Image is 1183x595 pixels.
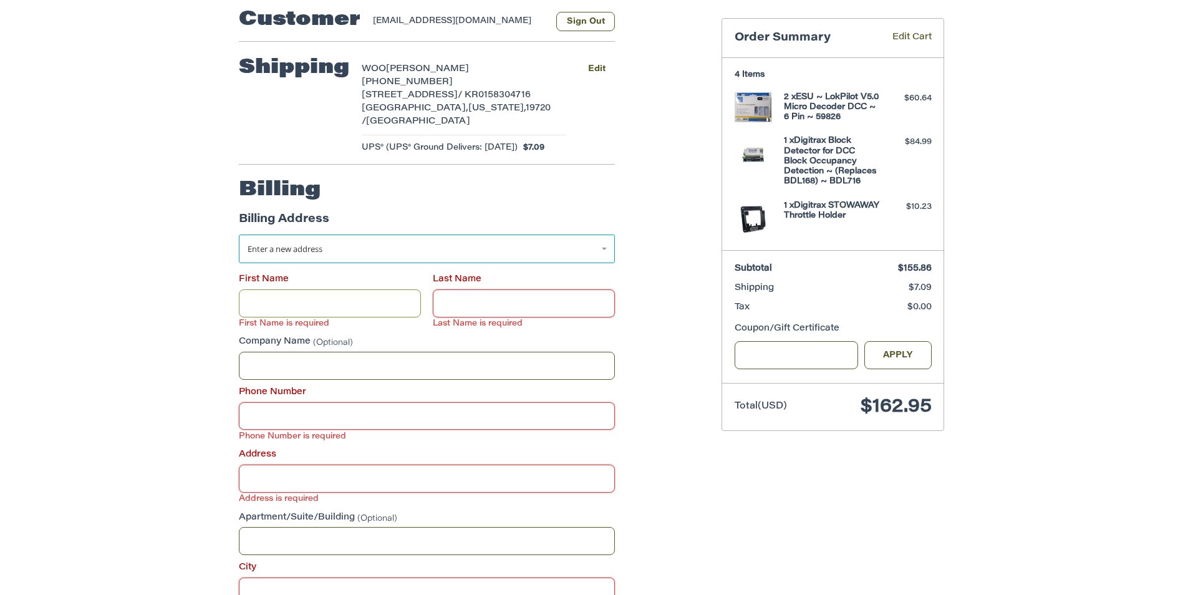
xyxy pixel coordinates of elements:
[907,303,932,312] span: $0.00
[784,92,879,123] h4: 2 x ESU ~ LokPilot V5.0 Micro Decoder DCC ~ 6 Pin ~ 59826
[386,65,469,74] span: [PERSON_NAME]
[458,91,531,100] span: / KR0158304716
[239,273,421,286] label: First Name
[784,136,879,186] h4: 1 x Digitrax Block Detector for DCC Block Occupancy Detection ~ (Replaces BDL168) ~ BDL716
[861,398,932,417] span: $162.95
[433,273,615,286] label: Last Name
[864,341,932,369] button: Apply
[518,142,545,154] span: $7.09
[578,60,615,78] button: Edit
[239,178,321,203] h2: Billing
[239,494,615,504] label: Address is required
[362,65,386,74] span: WOO
[362,104,468,113] span: [GEOGRAPHIC_DATA],
[882,92,932,105] div: $60.64
[882,136,932,148] div: $84.99
[239,336,615,349] label: Company Name
[239,56,349,80] h2: Shipping
[882,201,932,213] div: $10.23
[362,91,458,100] span: [STREET_ADDRESS]
[784,201,879,221] h4: 1 x Digitrax STOWAWAY Throttle Holder
[735,264,772,273] span: Subtotal
[239,511,615,525] label: Apartment/Suite/Building
[735,341,859,369] input: Gift Certificate or Coupon Code
[373,15,544,31] div: [EMAIL_ADDRESS][DOMAIN_NAME]
[239,448,615,462] label: Address
[239,561,615,574] label: City
[898,264,932,273] span: $155.86
[366,117,470,126] span: [GEOGRAPHIC_DATA]
[909,284,932,293] span: $7.09
[239,432,615,442] label: Phone Number is required
[735,284,774,293] span: Shipping
[735,322,932,336] div: Coupon/Gift Certificate
[735,303,750,312] span: Tax
[313,339,353,347] small: (Optional)
[239,386,615,399] label: Phone Number
[735,402,787,411] span: Total (USD)
[433,319,615,329] label: Last Name is required
[357,514,397,522] small: (Optional)
[735,31,874,46] h3: Order Summary
[239,235,615,263] a: Enter or select a different address
[362,78,453,87] span: [PHONE_NUMBER]
[556,12,615,31] button: Sign Out
[239,319,421,329] label: First Name is required
[362,142,518,154] span: UPS® (UPS® Ground Delivers: [DATE])
[239,211,329,235] legend: Billing Address
[468,104,526,113] span: [US_STATE],
[239,7,360,32] h2: Customer
[248,243,322,254] span: Enter a new address
[735,70,932,80] h3: 4 Items
[874,31,932,46] a: Edit Cart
